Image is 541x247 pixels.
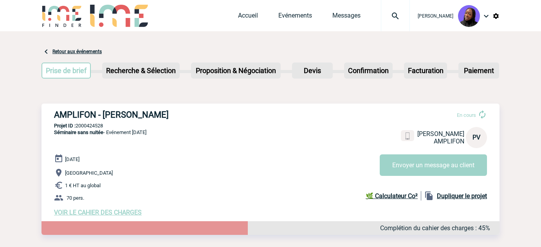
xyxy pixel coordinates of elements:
img: 131349-0.png [458,5,480,27]
button: Envoyer un message au client [380,154,487,176]
a: Accueil [238,12,258,23]
span: Séminaire sans nuitée [54,129,103,135]
p: Prise de brief [42,63,90,78]
b: 🌿 Calculateur Co² [366,192,418,200]
span: - Evénement [DATE] [54,129,146,135]
span: [PERSON_NAME] [418,13,453,19]
span: [GEOGRAPHIC_DATA] [65,170,113,176]
a: VOIR LE CAHIER DES CHARGES [54,209,142,216]
a: Evénements [278,12,312,23]
p: Proposition & Négociation [192,63,280,78]
p: 2000424528 [41,123,500,129]
h3: AMPLIFON - [PERSON_NAME] [54,110,289,120]
span: 1 € HT au global [65,183,101,188]
span: 70 pers. [67,195,84,201]
b: Projet ID : [54,123,76,129]
p: Devis [293,63,332,78]
img: portable.png [404,132,411,140]
a: Messages [332,12,361,23]
span: En cours [457,112,476,118]
p: Confirmation [345,63,392,78]
p: Recherche & Sélection [103,63,179,78]
img: IME-Finder [41,5,82,27]
span: PV [472,134,480,141]
p: Paiement [459,63,498,78]
span: [PERSON_NAME] [417,130,464,138]
img: file_copy-black-24dp.png [424,191,434,200]
span: [DATE] [65,156,79,162]
p: Facturation [405,63,447,78]
a: Retour aux événements [52,49,102,54]
b: Dupliquer le projet [437,192,487,200]
a: 🌿 Calculateur Co² [366,191,421,200]
span: AMPLIFON [434,138,464,145]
